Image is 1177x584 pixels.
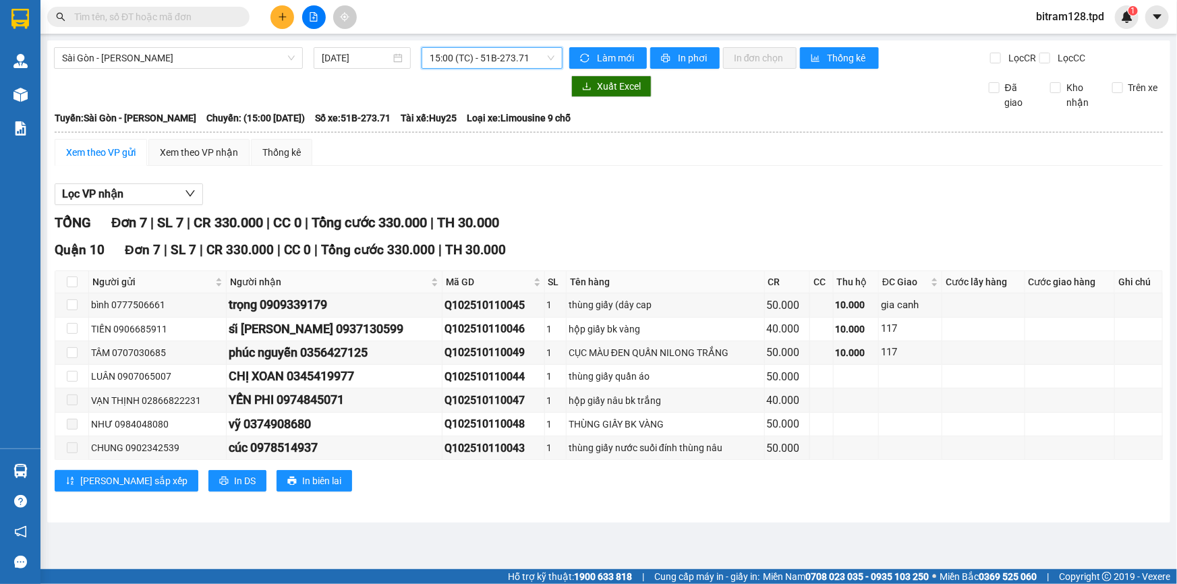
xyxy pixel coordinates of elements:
div: trọng 0909339179 [229,295,440,314]
span: Số xe: 51B-273.71 [315,111,391,125]
div: CHUNG 0902342539 [91,440,224,455]
img: icon-new-feature [1121,11,1133,23]
span: Hỗ trợ kỹ thuật: [508,569,632,584]
span: Chuyến: (15:00 [DATE]) [206,111,305,125]
div: 50.000 [767,344,807,361]
div: bình 0777506661 [91,297,224,312]
div: 1 [547,345,564,360]
td: Q102510110046 [442,318,544,341]
div: 1 [547,322,564,337]
button: In đơn chọn [723,47,797,69]
span: Đã giao [1000,80,1040,110]
span: In biên lai [302,473,341,488]
div: 50.000 [767,440,807,457]
span: Lọc CR [1003,51,1038,65]
button: file-add [302,5,326,29]
span: | [314,242,318,258]
div: 117 [881,321,940,337]
div: 40.000 [767,320,807,337]
span: Kho nhận [1061,80,1101,110]
span: Sài Gòn - Phương Lâm [62,48,295,68]
div: hộp giấy nâu bk trắng [569,393,762,408]
span: CC 0 [284,242,311,258]
th: Cước giao hàng [1025,271,1115,293]
img: warehouse-icon [13,54,28,68]
b: Tuyến: Sài Gòn - [PERSON_NAME] [55,113,196,123]
th: Tên hàng [567,271,764,293]
span: TH 30.000 [445,242,506,258]
span: Người gửi [92,274,212,289]
span: Lọc CC [1052,51,1087,65]
span: file-add [309,12,318,22]
span: CR 330.000 [194,214,263,231]
button: syncLàm mới [569,47,647,69]
div: Q102510110043 [444,440,542,457]
span: 1 [1130,6,1135,16]
span: Quận 10 [55,242,105,258]
span: | [277,242,281,258]
span: bitram128.tpd [1025,8,1115,25]
span: Thống kê [828,51,868,65]
span: | [438,242,442,258]
div: phúc nguyễn 0356427125 [229,343,440,362]
span: Lọc VP nhận [62,185,123,202]
span: Miền Bắc [940,569,1037,584]
span: [PERSON_NAME] sắp xếp [80,473,188,488]
img: warehouse-icon [13,88,28,102]
div: YẾN PHI 0974845071 [229,390,440,409]
button: sort-ascending[PERSON_NAME] sắp xếp [55,470,198,492]
div: 117 [881,345,940,361]
span: printer [219,476,229,487]
th: CC [810,271,834,293]
span: sync [580,53,592,64]
div: gia canh [881,297,940,314]
span: In phơi [678,51,709,65]
span: aim [340,12,349,22]
td: Q102510110047 [442,388,544,412]
span: plus [278,12,287,22]
span: notification [14,525,27,538]
div: LUÂN 0907065007 [91,369,224,384]
span: printer [661,53,672,64]
td: Q102510110049 [442,341,544,365]
span: Cung cấp máy in - giấy in: [654,569,759,584]
span: sort-ascending [65,476,75,487]
div: VẠN THỊNH 02866822231 [91,393,224,408]
th: Thu hộ [834,271,879,293]
span: CC 0 [273,214,302,231]
span: Mã GD [446,274,530,289]
span: ⚪️ [932,574,936,579]
img: warehouse-icon [13,464,28,478]
div: CHỊ XOAN 0345419977 [229,367,440,386]
span: TH 30.000 [437,214,499,231]
input: Tìm tên, số ĐT hoặc mã đơn [74,9,233,24]
span: | [305,214,308,231]
button: aim [333,5,357,29]
div: 10.000 [836,297,876,312]
div: 40.000 [767,392,807,409]
th: SL [545,271,567,293]
span: SL 7 [171,242,196,258]
span: caret-down [1151,11,1164,23]
div: 1 [547,369,564,384]
strong: 0708 023 035 - 0935 103 250 [805,571,929,582]
td: Q102510110045 [442,293,544,317]
span: | [200,242,203,258]
span: Tổng cước 330.000 [321,242,435,258]
span: | [164,242,167,258]
span: Làm mới [597,51,636,65]
div: vỹ 0374908680 [229,415,440,434]
div: Q102510110046 [444,320,542,337]
button: printerIn phơi [650,47,720,69]
span: | [1047,569,1049,584]
span: down [185,188,196,199]
th: CR [765,271,810,293]
div: 1 [547,417,564,432]
strong: 1900 633 818 [574,571,632,582]
div: TÂM 0707030685 [91,345,224,360]
span: CR 330.000 [206,242,274,258]
div: TIẾN 0906685911 [91,322,224,337]
button: Lọc VP nhận [55,183,203,205]
div: Xem theo VP gửi [66,145,136,160]
span: | [642,569,644,584]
